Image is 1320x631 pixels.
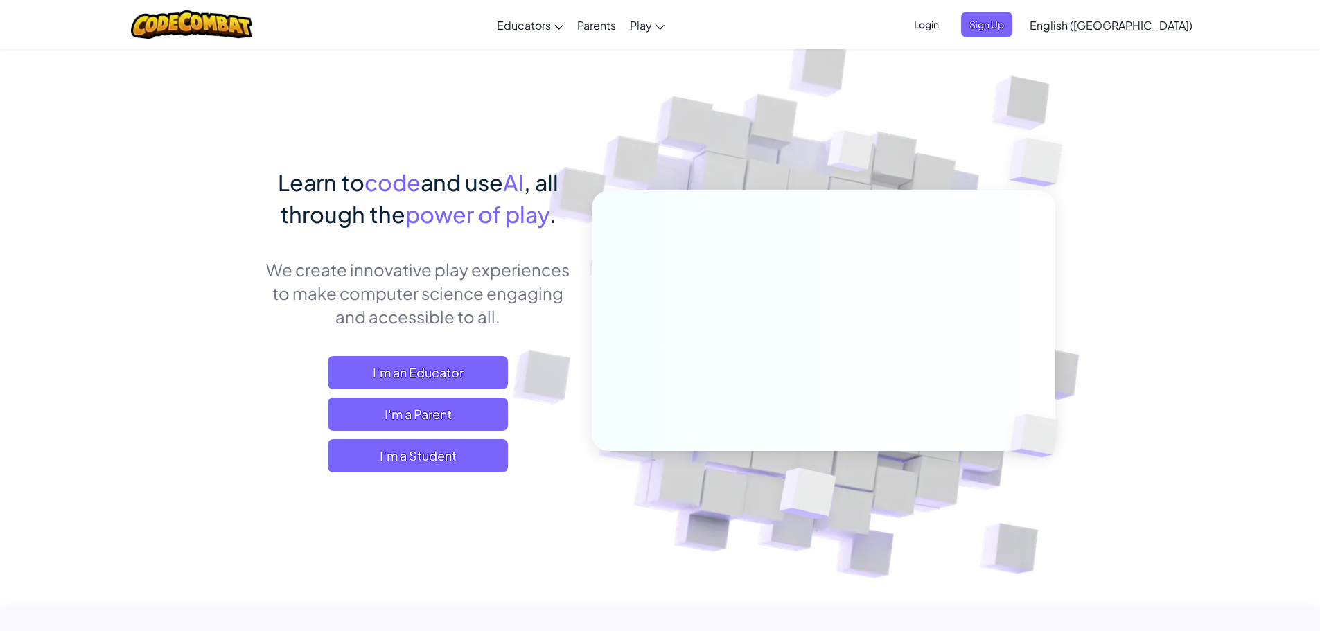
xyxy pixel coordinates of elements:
[981,104,1101,221] img: Overlap cubes
[328,356,508,389] a: I'm an Educator
[961,12,1012,37] button: Sign Up
[801,103,901,206] img: Overlap cubes
[328,439,508,472] button: I'm a Student
[570,6,623,44] a: Parents
[987,385,1091,486] img: Overlap cubes
[497,18,551,33] span: Educators
[623,6,671,44] a: Play
[405,200,549,228] span: power of play
[630,18,652,33] span: Play
[328,398,508,431] a: I'm a Parent
[549,200,556,228] span: .
[265,258,571,328] p: We create innovative play experiences to make computer science engaging and accessible to all.
[503,168,524,196] span: AI
[906,12,947,37] button: Login
[1023,6,1199,44] a: English ([GEOGRAPHIC_DATA])
[1030,18,1193,33] span: English ([GEOGRAPHIC_DATA])
[421,168,503,196] span: and use
[131,10,252,39] img: CodeCombat logo
[364,168,421,196] span: code
[490,6,570,44] a: Educators
[745,438,869,553] img: Overlap cubes
[278,168,364,196] span: Learn to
